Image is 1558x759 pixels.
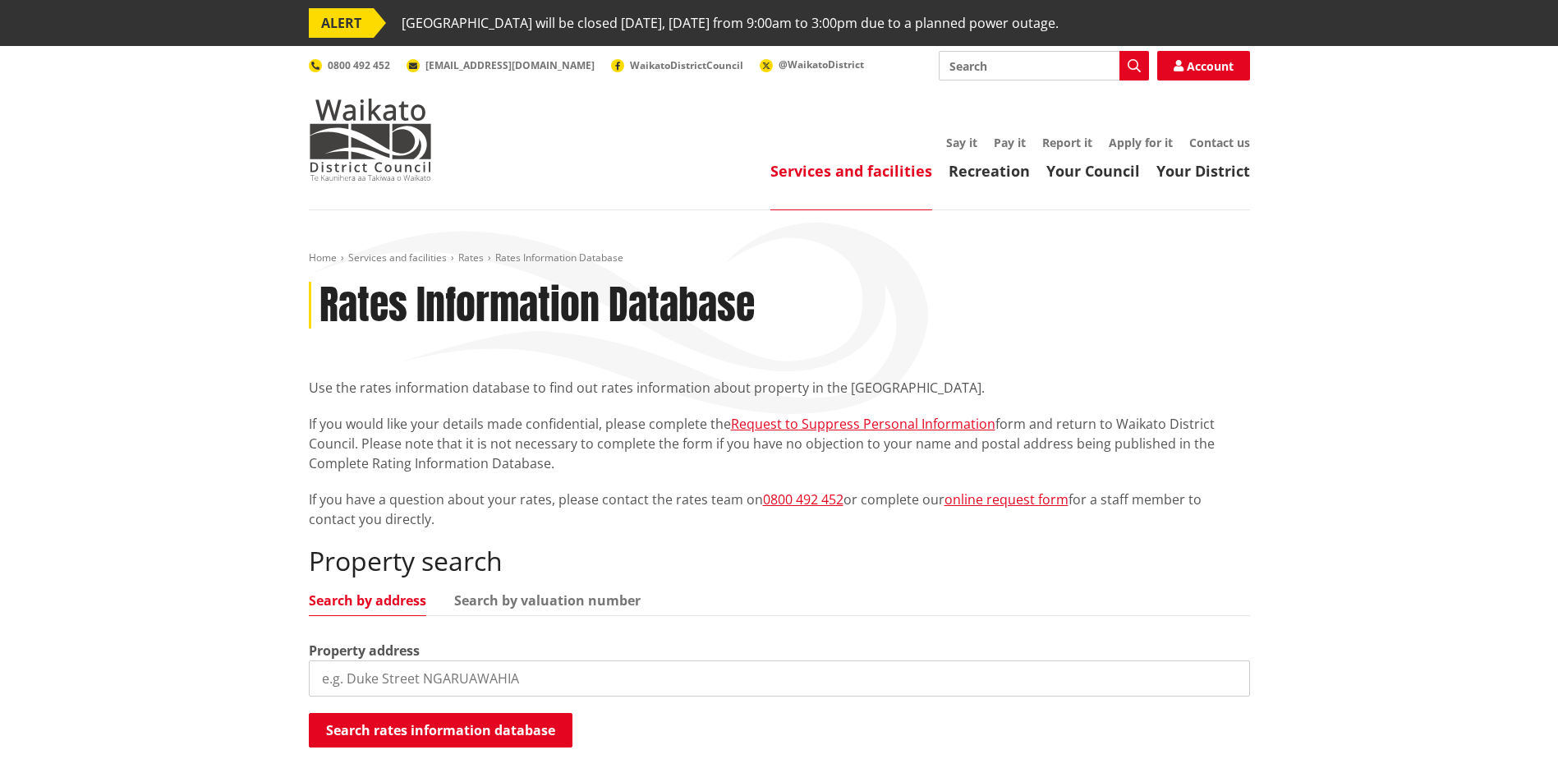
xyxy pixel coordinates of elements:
span: Rates Information Database [495,251,623,264]
a: 0800 492 452 [309,58,390,72]
span: [EMAIL_ADDRESS][DOMAIN_NAME] [425,58,595,72]
a: Search by address [309,594,426,607]
a: Pay it [994,135,1026,150]
span: ALERT [309,8,374,38]
a: Recreation [949,161,1030,181]
a: Apply for it [1109,135,1173,150]
a: Your District [1156,161,1250,181]
p: If you would like your details made confidential, please complete the form and return to Waikato ... [309,414,1250,473]
a: Search by valuation number [454,594,641,607]
a: online request form [944,490,1069,508]
span: WaikatoDistrictCouncil [630,58,743,72]
h1: Rates Information Database [319,282,755,329]
button: Search rates information database [309,713,572,747]
a: Request to Suppress Personal Information [731,415,995,433]
nav: breadcrumb [309,251,1250,265]
p: Use the rates information database to find out rates information about property in the [GEOGRAPHI... [309,378,1250,398]
a: @WaikatoDistrict [760,57,864,71]
span: [GEOGRAPHIC_DATA] will be closed [DATE], [DATE] from 9:00am to 3:00pm due to a planned power outage. [402,8,1059,38]
a: Your Council [1046,161,1140,181]
a: [EMAIL_ADDRESS][DOMAIN_NAME] [407,58,595,72]
span: 0800 492 452 [328,58,390,72]
a: Rates [458,251,484,264]
span: @WaikatoDistrict [779,57,864,71]
a: Report it [1042,135,1092,150]
p: If you have a question about your rates, please contact the rates team on or complete our for a s... [309,490,1250,529]
a: Contact us [1189,135,1250,150]
a: WaikatoDistrictCouncil [611,58,743,72]
label: Property address [309,641,420,660]
a: Account [1157,51,1250,80]
input: Search input [939,51,1149,80]
img: Waikato District Council - Te Kaunihera aa Takiwaa o Waikato [309,99,432,181]
a: Services and facilities [770,161,932,181]
a: Home [309,251,337,264]
a: 0800 492 452 [763,490,843,508]
input: e.g. Duke Street NGARUAWAHIA [309,660,1250,697]
a: Say it [946,135,977,150]
a: Services and facilities [348,251,447,264]
h2: Property search [309,545,1250,577]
